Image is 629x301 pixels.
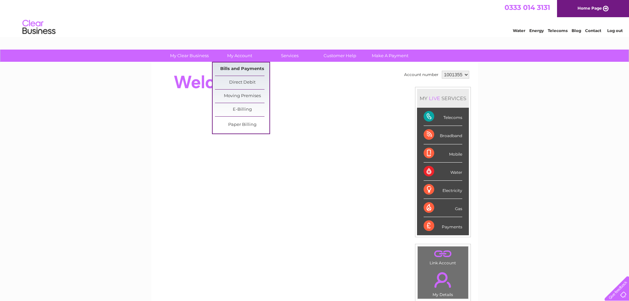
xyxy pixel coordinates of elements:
[162,50,217,62] a: My Clear Business
[505,3,550,12] a: 0333 014 3131
[212,50,267,62] a: My Account
[548,28,568,33] a: Telecoms
[513,28,525,33] a: Water
[215,76,269,89] a: Direct Debit
[262,50,317,62] a: Services
[159,4,471,32] div: Clear Business is a trading name of Verastar Limited (registered in [GEOGRAPHIC_DATA] No. 3667643...
[424,217,462,235] div: Payments
[363,50,417,62] a: Make A Payment
[402,69,440,80] td: Account number
[428,95,441,101] div: LIVE
[417,267,469,299] td: My Details
[424,163,462,181] div: Water
[215,90,269,103] a: Moving Premises
[313,50,367,62] a: Customer Help
[22,17,56,37] img: logo.png
[607,28,623,33] a: Log out
[215,62,269,76] a: Bills and Payments
[419,268,467,291] a: .
[585,28,601,33] a: Contact
[424,199,462,217] div: Gas
[419,248,467,260] a: .
[529,28,544,33] a: Energy
[215,103,269,116] a: E-Billing
[424,181,462,199] div: Electricity
[424,108,462,126] div: Telecoms
[417,89,469,108] div: MY SERVICES
[215,118,269,132] a: Paper Billing
[424,126,462,144] div: Broadband
[417,246,469,267] td: Link Account
[424,144,462,163] div: Mobile
[572,28,581,33] a: Blog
